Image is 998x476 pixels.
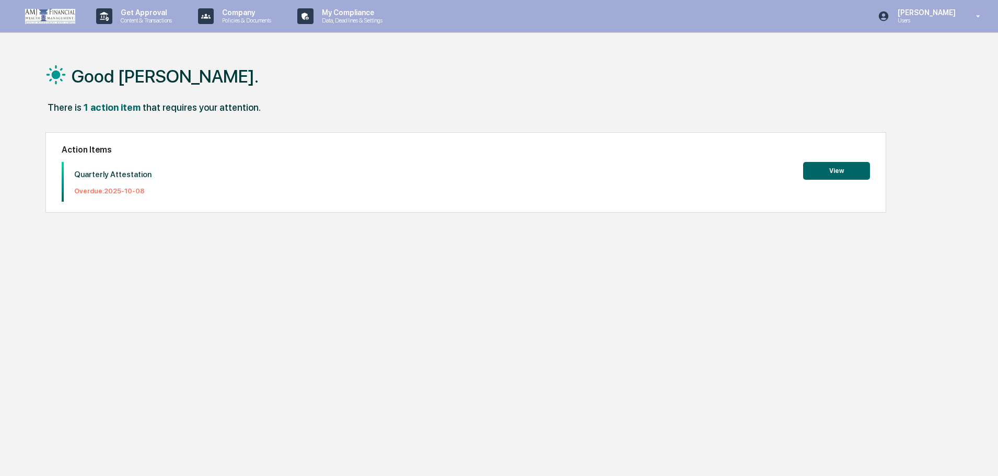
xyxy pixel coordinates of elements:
p: Get Approval [112,8,177,17]
p: Quarterly Attestation [74,170,152,179]
p: Company [214,8,276,17]
p: Content & Transactions [112,17,177,24]
p: Policies & Documents [214,17,276,24]
p: Data, Deadlines & Settings [314,17,388,24]
a: View [803,165,870,175]
div: that requires your attention. [143,102,261,113]
div: 1 action item [84,102,141,113]
p: My Compliance [314,8,388,17]
p: Overdue: 2025-10-08 [74,187,152,195]
p: [PERSON_NAME] [889,8,961,17]
p: Users [889,17,961,24]
div: There is [48,102,82,113]
h2: Action Items [62,145,870,155]
h1: Good [PERSON_NAME]. [72,66,259,87]
button: View [803,162,870,180]
img: logo [25,9,75,24]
